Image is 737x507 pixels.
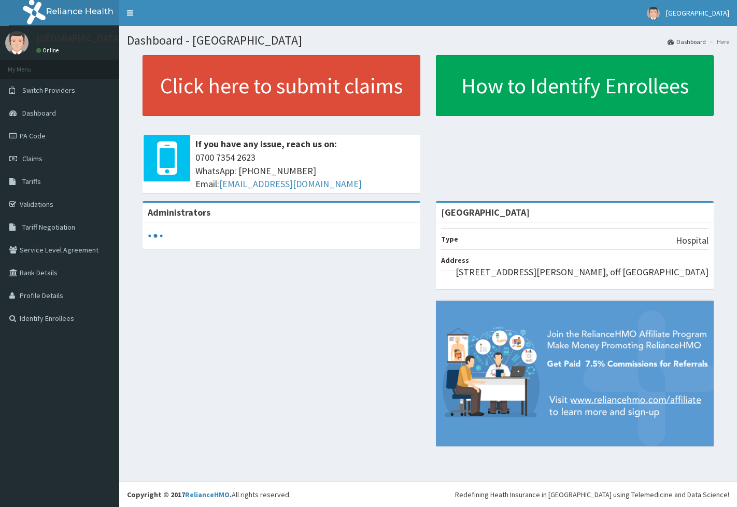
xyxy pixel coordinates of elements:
a: Online [36,47,61,54]
h1: Dashboard - [GEOGRAPHIC_DATA] [127,34,729,47]
span: Tariff Negotiation [22,222,75,232]
b: Type [441,234,458,244]
strong: Copyright © 2017 . [127,490,232,499]
span: Switch Providers [22,86,75,95]
a: How to Identify Enrollees [436,55,714,116]
img: User Image [5,31,29,54]
b: If you have any issue, reach us on: [195,138,337,150]
p: [GEOGRAPHIC_DATA] [36,34,122,43]
li: Here [707,37,729,46]
p: [STREET_ADDRESS][PERSON_NAME], off [GEOGRAPHIC_DATA] [456,265,708,279]
span: Dashboard [22,108,56,118]
div: Redefining Heath Insurance in [GEOGRAPHIC_DATA] using Telemedicine and Data Science! [455,489,729,500]
a: Dashboard [668,37,706,46]
img: provider-team-banner.png [436,301,714,447]
span: [GEOGRAPHIC_DATA] [666,8,729,18]
span: Tariffs [22,177,41,186]
strong: [GEOGRAPHIC_DATA] [441,206,530,218]
span: 0700 7354 2623 WhatsApp: [PHONE_NUMBER] Email: [195,151,415,191]
svg: audio-loading [148,228,163,244]
img: User Image [647,7,660,20]
b: Address [441,256,469,265]
p: Hospital [676,234,708,247]
span: Claims [22,154,42,163]
a: [EMAIL_ADDRESS][DOMAIN_NAME] [219,178,362,190]
a: Click here to submit claims [143,55,420,116]
b: Administrators [148,206,210,218]
a: RelianceHMO [185,490,230,499]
